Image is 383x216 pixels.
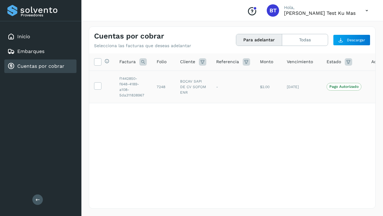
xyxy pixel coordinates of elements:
td: $2.00 [255,71,282,103]
span: Referencia [216,59,239,65]
p: Proveedores [21,13,74,17]
p: Pago Autorizado [329,84,359,89]
td: 7248 [152,71,175,103]
p: Hola, [284,5,356,10]
button: Para adelantar [236,34,282,46]
a: Cuentas por cobrar [17,63,64,69]
div: Cuentas por cobrar [4,59,76,73]
td: - [211,71,255,103]
span: Descargar [347,37,365,43]
span: Folio [157,59,167,65]
button: Todas [282,34,328,46]
span: Vencimiento [287,59,313,65]
h4: Cuentas por cobrar [94,32,164,41]
td: [DATE] [282,71,322,103]
p: Betty Test Ku Mas [284,10,356,16]
button: Descargar [333,35,370,46]
td: f1442850-f648-4189-a108-5da311838967 [114,71,152,103]
td: BOCAV SAPI DE CV SOFOM ENR [175,71,211,103]
span: Estado [327,59,341,65]
span: Factura [119,59,136,65]
a: Embarques [17,48,44,54]
div: Embarques [4,45,76,58]
div: Inicio [4,30,76,43]
a: Inicio [17,34,30,39]
span: Cliente [180,59,195,65]
span: Monto [260,59,273,65]
p: Selecciona las facturas que deseas adelantar [94,43,191,48]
